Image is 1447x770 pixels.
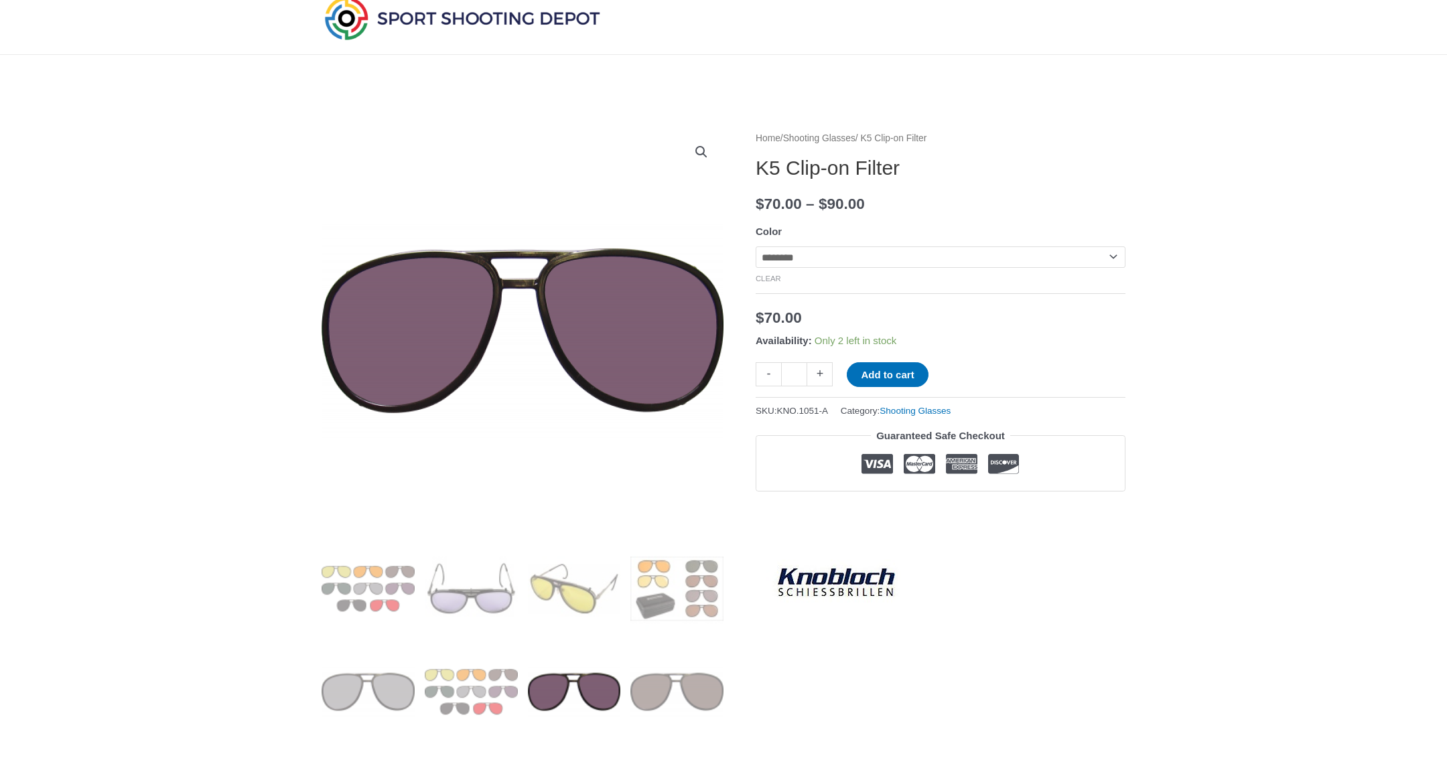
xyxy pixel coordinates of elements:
legend: Guaranteed Safe Checkout [871,427,1010,445]
bdi: 70.00 [756,196,802,212]
img: K5 Clip-on Filter - Image 2 [425,542,518,635]
img: K5 Clip-on Filter [425,645,518,738]
nav: Breadcrumb [756,130,1125,147]
span: Only 2 left in stock [815,335,897,346]
input: Product quantity [781,362,807,386]
a: + [807,362,833,386]
span: $ [756,196,764,212]
span: Category: [841,402,951,419]
span: SKU: [756,402,828,419]
a: Home [756,133,780,143]
a: Shooting Glasses [783,133,855,143]
span: $ [756,309,764,326]
img: K5 Clip-on Filter - Image 7 [528,645,621,738]
iframe: Customer reviews powered by Trustpilot [756,502,1125,518]
span: – [806,196,815,212]
a: View full-screen image gallery [689,140,713,164]
a: Shooting Glasses [880,406,951,416]
a: Clear options [756,275,781,283]
label: Color [756,226,782,237]
img: K5 Clip-on Filter - Image 8 [630,645,723,738]
bdi: 90.00 [819,196,865,212]
img: K5 Clip-on Filter - Image 4 [630,542,723,635]
img: K5 Clip-on Filter - Image 5 [322,645,415,738]
span: $ [819,196,827,212]
img: K5 Clip-on Filter [322,542,415,635]
span: KNO.1051-A [777,406,829,416]
bdi: 70.00 [756,309,802,326]
img: K5 Clip-on Filter - Image 3 [528,542,621,635]
button: Add to cart [847,362,928,387]
h1: K5 Clip-on Filter [756,156,1125,180]
a: - [756,362,781,386]
a: Knobloch [756,528,916,635]
img: K5 Clip-on Filter - Image 7 [322,130,723,532]
span: Availability: [756,335,812,346]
